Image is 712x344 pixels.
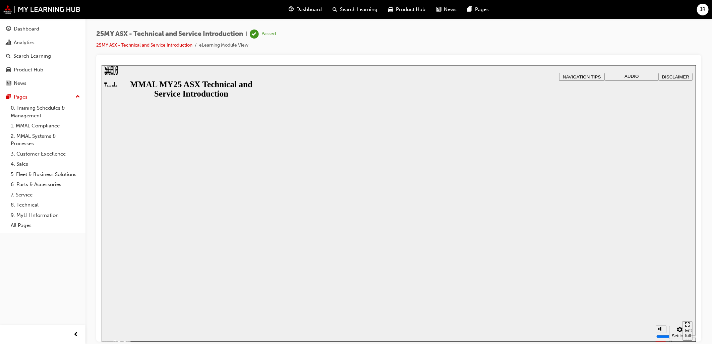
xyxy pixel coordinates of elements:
div: Settings [570,268,586,273]
div: News [14,79,26,87]
a: 0. Training Schedules & Management [8,103,83,121]
button: JB [697,4,709,15]
a: Analytics [3,37,83,49]
span: Dashboard [296,6,322,13]
a: 9. MyLH Information [8,210,83,221]
span: chart-icon [6,40,11,46]
span: search-icon [6,53,11,59]
span: car-icon [6,67,11,73]
a: All Pages [8,220,83,231]
a: Dashboard [3,23,83,35]
a: Product Hub [3,64,83,76]
a: 25MY ASX - Technical and Service Introduction [96,42,192,48]
a: 8. Technical [8,200,83,210]
span: Product Hub [396,6,425,13]
div: Pages [14,93,27,101]
div: Dashboard [14,25,39,33]
span: Search Learning [340,6,377,13]
button: Enter full-screen (Ctrl+Alt+F) [581,256,591,275]
input: volume [555,269,598,274]
span: NAVIGATION TIPS [461,9,499,14]
span: learningRecordVerb_PASS-icon [250,30,259,39]
span: prev-icon [74,331,79,339]
a: 6. Parts & Accessories [8,179,83,190]
img: mmal [3,5,80,14]
span: JB [700,6,706,13]
a: pages-iconPages [462,3,494,16]
span: Pages [475,6,489,13]
a: search-iconSearch Learning [327,3,383,16]
div: Enter full-screen (Ctrl+Alt+F) [584,263,588,283]
span: search-icon [333,5,337,14]
span: | [246,30,247,38]
span: pages-icon [6,94,11,100]
div: Restart [7,274,26,279]
div: Search Learning [13,52,51,60]
span: 25MY ASX - Technical and Service Introduction [96,30,243,38]
span: DISCLAIMER [560,9,588,14]
button: Settings [568,261,589,274]
a: 1. MMAL Compliance [8,121,83,131]
span: news-icon [436,5,441,14]
span: car-icon [388,5,393,14]
span: news-icon [6,80,11,87]
li: eLearning Module View [199,42,248,49]
button: DashboardAnalyticsSearch LearningProduct HubNews [3,21,83,91]
a: 2. MMAL Systems & Processes [8,131,83,149]
a: 3. Customer Excellence [8,149,83,159]
button: Pages [3,91,83,103]
button: Mute (Ctrl+Alt+M) [554,260,565,268]
nav: slide navigation [581,254,591,276]
span: guage-icon [6,26,11,32]
div: Analytics [14,39,35,47]
a: Search Learning [3,50,83,62]
div: misc controls [551,254,578,276]
span: AUDIO PREFERENCES [514,8,547,18]
label: Zoom to fit [568,274,581,294]
a: 4. Sales [8,159,83,169]
span: News [444,6,457,13]
a: News [3,77,83,90]
span: pages-icon [467,5,472,14]
a: 7. Service [8,190,83,200]
span: up-icon [75,93,80,101]
a: car-iconProduct Hub [383,3,431,16]
a: 5. Fleet & Business Solutions [8,169,83,180]
a: guage-iconDashboard [283,3,327,16]
span: guage-icon [289,5,294,14]
div: Product Hub [14,66,43,74]
div: Passed [261,31,276,37]
a: news-iconNews [431,3,462,16]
